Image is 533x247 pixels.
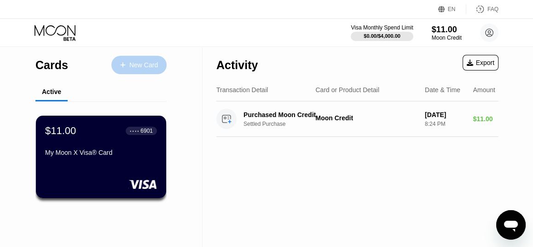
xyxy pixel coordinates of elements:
[432,25,462,35] div: $11.00
[45,149,157,156] div: My Moon X Visa® Card
[473,86,495,94] div: Amount
[42,88,61,95] div: Active
[140,128,153,134] div: 6901
[216,59,258,72] div: Activity
[351,24,413,31] div: Visa Monthly Spend Limit
[473,115,498,123] div: $11.00
[432,35,462,41] div: Moon Credit
[425,121,466,127] div: 8:24 PM
[36,116,166,198] div: $11.00● ● ● ●6901My Moon X Visa® Card
[45,125,76,137] div: $11.00
[448,6,456,12] div: EN
[216,86,268,94] div: Transaction Detail
[467,59,494,66] div: Export
[463,55,498,71] div: Export
[425,111,466,118] div: [DATE]
[216,101,498,137] div: Purchased Moon CreditSettled PurchaseMoon Credit[DATE]8:24 PM$11.00
[243,121,326,127] div: Settled Purchase
[129,61,158,69] div: New Card
[315,86,379,94] div: Card or Product Detail
[315,114,417,122] div: Moon Credit
[425,86,460,94] div: Date & Time
[130,129,139,132] div: ● ● ● ●
[243,111,320,118] div: Purchased Moon Credit
[351,24,413,41] div: Visa Monthly Spend Limit$0.00/$4,000.00
[35,59,68,72] div: Cards
[432,25,462,41] div: $11.00Moon Credit
[111,56,167,74] div: New Card
[487,6,498,12] div: FAQ
[364,33,400,39] div: $0.00 / $4,000.00
[438,5,466,14] div: EN
[496,210,526,240] iframe: Button to launch messaging window
[466,5,498,14] div: FAQ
